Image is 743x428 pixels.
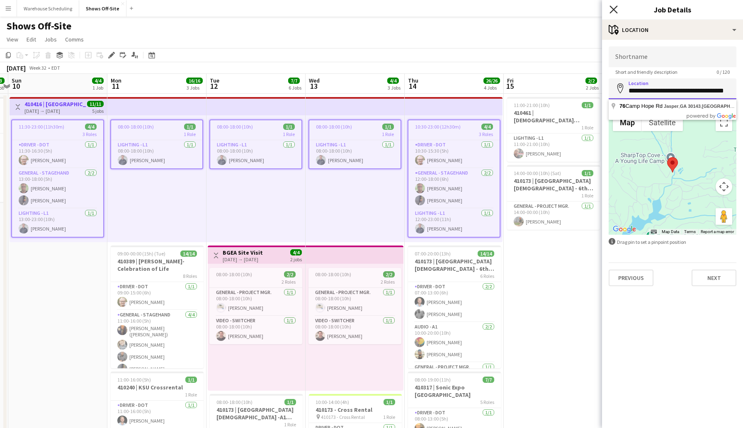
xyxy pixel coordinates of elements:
[92,107,104,114] div: 5 jobs
[478,250,494,257] span: 14/14
[216,399,253,405] span: 08:00-18:00 (10h)
[582,102,593,108] span: 1/1
[316,399,349,405] span: 10:00-14:00 (4h)
[210,77,219,84] span: Tue
[619,103,625,109] span: 76
[209,119,302,169] app-job-card: 08:00-18:00 (10h)1/11 RoleLighting - L11/108:00-18:00 (10h)[PERSON_NAME]
[507,109,600,124] h3: 410461 | [DEMOGRAPHIC_DATA][GEOGRAPHIC_DATA]
[17,0,79,17] button: Warehouse Scheduling
[408,282,501,322] app-card-role: Driver - DOT2/207:00-13:00 (6h)[PERSON_NAME][PERSON_NAME]
[483,377,494,383] span: 7/7
[288,78,300,84] span: 7/7
[289,85,301,91] div: 6 Jobs
[282,279,296,285] span: 2 Roles
[3,34,22,45] a: View
[223,249,263,256] h3: BGEA Site Visit
[408,140,500,168] app-card-role: Driver - DOT1/110:30-15:30 (5h)[PERSON_NAME]
[408,77,418,84] span: Thu
[308,81,320,91] span: 13
[484,85,500,91] div: 4 Jobs
[408,246,501,368] div: 07:00-20:00 (13h)14/14410173 | [GEOGRAPHIC_DATA][DEMOGRAPHIC_DATA] - 6th Grade Fall Camp FFA 2025...
[111,310,204,377] app-card-role: General - Stagehand4/411:00-16:00 (5h)[PERSON_NAME] ([PERSON_NAME]) [PERSON_NAME][PERSON_NAME][PE...
[41,34,60,45] a: Jobs
[381,279,395,285] span: 2 Roles
[415,377,451,383] span: 08:00-19:00 (11h)
[581,192,593,199] span: 1 Role
[662,229,679,235] button: Map Data
[209,268,302,344] div: 08:00-18:00 (10h)2/22 RolesGeneral - Project Mgr.1/108:00-18:00 (10h)[PERSON_NAME]Video - Switche...
[283,131,295,137] span: 1 Role
[684,229,696,234] a: Terms (opens in new tab)
[408,258,501,272] h3: 410173 | [GEOGRAPHIC_DATA][DEMOGRAPHIC_DATA] - 6th Grade Fall Camp FFA 2025
[210,140,301,168] app-card-role: Lighting - L11/108:00-18:00 (10h)[PERSON_NAME]
[415,124,461,130] span: 10:30-23:00 (12h30m)
[701,229,734,234] a: Report a map error
[408,322,501,362] app-card-role: Audio - A12/210:00-20:00 (10h)[PERSON_NAME][PERSON_NAME]
[408,384,501,399] h3: 410317 | Sonic Expo [GEOGRAPHIC_DATA]
[315,271,351,277] span: 08:00-18:00 (10h)
[290,255,302,263] div: 2 jobs
[12,77,22,84] span: Sun
[187,85,202,91] div: 3 Jobs
[507,77,514,84] span: Fri
[186,78,203,84] span: 16/16
[602,4,743,15] h3: Job Details
[308,288,401,316] app-card-role: General - Project Mgr.1/108:00-18:00 (10h)[PERSON_NAME]
[183,273,197,279] span: 8 Roles
[12,168,103,209] app-card-role: General - Stagehand2/213:00-18:00 (5h)[PERSON_NAME][PERSON_NAME]
[507,177,600,192] h3: 410173 | [GEOGRAPHIC_DATA][DEMOGRAPHIC_DATA] - 6th Grade Fall Camp FFA 2025
[111,282,204,310] app-card-role: Driver - DOT1/109:00-15:00 (6h)[PERSON_NAME]
[692,270,736,286] button: Next
[507,202,600,230] app-card-role: General - Project Mgr.1/114:00-00:00 (10h)[PERSON_NAME]
[27,65,48,71] span: Week 32
[19,124,64,130] span: 11:30-23:00 (11h30m)
[586,85,599,91] div: 2 Jobs
[111,77,121,84] span: Mon
[7,36,18,43] span: View
[408,362,501,391] app-card-role: General - Project Mgr.1/1
[716,114,732,131] button: Toggle fullscreen view
[209,81,219,91] span: 12
[716,178,732,195] button: Map camera controls
[308,316,401,344] app-card-role: Video - Switcher1/108:00-18:00 (10h)[PERSON_NAME]
[111,246,204,368] app-job-card: 09:00-00:00 (15h) (Tue)14/14410389 | [PERSON_NAME]- Celebration of Life8 RolesDriver - DOT1/109:0...
[23,34,39,45] a: Edit
[92,85,103,91] div: 1 Job
[24,108,86,114] div: [DATE] → [DATE]
[7,20,71,32] h1: Shows Off-Site
[110,119,203,169] div: 08:00-18:00 (10h)1/11 RoleLighting - L11/108:00-18:00 (10h)[PERSON_NAME]
[62,34,87,45] a: Comms
[408,119,500,238] app-job-card: 10:30-23:00 (12h30m)4/43 RolesDriver - DOT1/110:30-15:30 (5h)[PERSON_NAME]General - Stagehand2/21...
[609,238,736,246] div: Drag pin to set a pinpoint position
[24,100,86,108] h3: 410416 | [GEOGRAPHIC_DATA][DEMOGRAPHIC_DATA] - [GEOGRAPHIC_DATA]
[83,131,97,137] span: 3 Roles
[308,119,401,169] div: 08:00-18:00 (10h)1/11 RoleLighting - L11/108:00-18:00 (10h)[PERSON_NAME]
[407,81,418,91] span: 14
[309,140,401,168] app-card-role: Lighting - L11/108:00-18:00 (10h)[PERSON_NAME]
[184,131,196,137] span: 1 Role
[284,271,296,277] span: 2/2
[383,271,395,277] span: 2/2
[12,209,103,237] app-card-role: Lighting - L11/113:00-23:00 (10h)[PERSON_NAME]
[507,165,600,230] app-job-card: 14:00-00:00 (10h) (Sat)1/1410173 | [GEOGRAPHIC_DATA][DEMOGRAPHIC_DATA] - 6th Grade Fall Camp FFA ...
[284,421,296,428] span: 1 Role
[602,20,743,40] div: Location
[483,78,500,84] span: 26/26
[223,256,263,263] div: [DATE] → [DATE]
[117,377,151,383] span: 11:00-16:00 (5h)
[11,119,104,238] app-job-card: 11:30-23:00 (11h30m)4/43 RolesDriver - DOT1/111:30-16:30 (5h)[PERSON_NAME]General - Stagehand2/21...
[111,258,204,272] h3: 410389 | [PERSON_NAME]- Celebration of Life
[111,140,202,168] app-card-role: Lighting - L11/108:00-18:00 (10h)[PERSON_NAME]
[180,250,197,257] span: 14/14
[480,399,494,405] span: 5 Roles
[479,131,493,137] span: 3 Roles
[408,209,500,237] app-card-role: Lighting - L11/112:00-23:00 (11h)[PERSON_NAME]
[506,81,514,91] span: 15
[611,224,638,235] a: Open this area in Google Maps (opens a new window)
[209,316,302,344] app-card-role: Video - Switcher1/108:00-18:00 (10h)[PERSON_NAME]
[92,78,104,84] span: 4/4
[507,97,600,162] div: 11:00-21:00 (10h)1/1410461 | [DEMOGRAPHIC_DATA][GEOGRAPHIC_DATA]1 RoleLighting - L11/111:00-21:00...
